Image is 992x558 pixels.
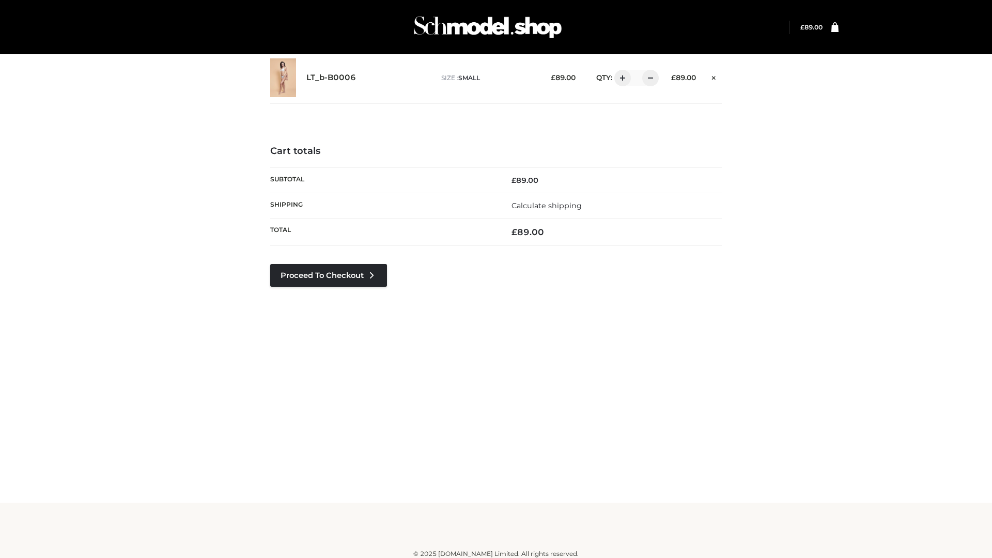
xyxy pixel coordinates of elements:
img: Schmodel Admin 964 [410,7,565,48]
th: Subtotal [270,167,496,193]
span: £ [671,73,676,82]
a: £89.00 [800,23,823,31]
bdi: 89.00 [512,176,538,185]
bdi: 89.00 [512,227,544,237]
a: Remove this item [706,70,722,83]
p: size : [441,73,535,83]
bdi: 89.00 [800,23,823,31]
span: SMALL [458,74,480,82]
span: £ [800,23,804,31]
a: LT_b-B0006 [306,73,356,83]
th: Total [270,219,496,246]
bdi: 89.00 [671,73,696,82]
h4: Cart totals [270,146,722,157]
a: Calculate shipping [512,201,582,210]
span: £ [512,227,517,237]
bdi: 89.00 [551,73,576,82]
div: QTY: [586,70,655,86]
th: Shipping [270,193,496,218]
span: £ [512,176,516,185]
img: LT_b-B0006 - SMALL [270,58,296,97]
a: Proceed to Checkout [270,264,387,287]
span: £ [551,73,555,82]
